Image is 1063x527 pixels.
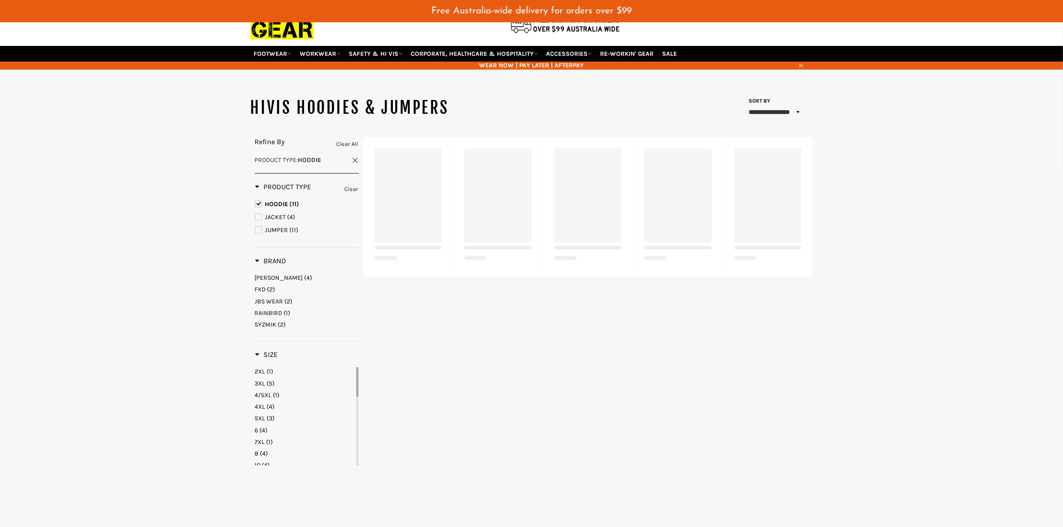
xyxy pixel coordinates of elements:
span: [PERSON_NAME] [255,274,303,282]
a: HOODIE [255,199,359,209]
a: FXD [255,285,359,294]
span: (1) [284,309,291,317]
a: 5XL [255,414,354,423]
a: RAINBIRD [255,309,359,317]
h3: Brand [255,257,287,266]
span: (1) [267,438,273,446]
span: 6 [255,427,258,434]
span: Free Australia-wide delivery for orders over $99 [431,6,632,16]
span: SYZMIK [255,321,277,328]
span: JACKET [265,213,286,221]
span: : [255,156,321,164]
span: (2) [267,286,275,293]
span: (4) [304,274,313,282]
span: RAINBIRD [255,309,283,317]
span: 4XL [255,403,266,411]
img: Flat $9.95 shipping Australia wide [509,15,621,34]
span: (4) [260,450,268,457]
span: (5) [267,380,275,387]
a: 4XL [255,403,354,411]
h3: Product Type [255,183,312,191]
span: (4) [267,403,275,411]
a: JUMPER [255,225,359,235]
span: (2) [285,298,293,305]
span: (1) [267,368,274,375]
a: CORPORATE, HEALTHCARE & HOSPITALITY [408,46,542,62]
span: (2) [278,321,286,328]
a: JACKET [255,212,359,222]
span: 7XL [255,438,265,446]
span: 5XL [255,415,266,422]
span: JBS WEAR [255,298,283,305]
a: Product Type:HOODIE [255,156,359,164]
span: FXD [255,286,266,293]
a: SYZMIK [255,320,359,329]
span: 8 [255,450,259,457]
a: 4/5XL [255,391,354,399]
a: Clear All [337,139,359,149]
a: 3XL [255,379,354,388]
a: RE-WORKIN' GEAR [597,46,658,62]
span: (11) [290,200,300,208]
strong: HOODIE [298,156,321,164]
a: JBS WEAR [255,297,359,306]
label: Sort by [746,97,771,105]
span: WEAR NOW | PAY LATER | AFTERPAY [250,61,813,70]
a: ACCESSORIES [543,46,596,62]
span: JUMPER [265,226,288,234]
span: 3XL [255,380,266,387]
a: FOOTWEAR [250,46,295,62]
span: (4) [288,213,296,221]
span: 2XL [255,368,266,375]
span: Refine By [255,137,285,146]
h3: Size [255,350,278,359]
a: SAFETY & HI VIS [346,46,406,62]
a: WORKWEAR [296,46,344,62]
a: 7XL [255,438,354,446]
a: Clear [345,184,359,194]
a: 10 [255,461,354,469]
span: (1) [273,391,280,399]
span: Brand [255,257,287,265]
a: SALE [659,46,681,62]
span: 10 [255,461,261,469]
a: 2XL [255,367,354,376]
span: HOODIE [265,200,288,208]
span: (11) [290,226,299,234]
span: (3) [267,415,275,422]
a: 6 [255,426,354,435]
span: Product Type [255,156,297,164]
a: BISLEY [255,274,359,282]
h1: HIVIS HOODIES & JUMPERS [250,97,532,119]
span: (4) [260,427,268,434]
span: (4) [262,461,270,469]
a: 8 [255,449,354,458]
span: 4/5XL [255,391,272,399]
